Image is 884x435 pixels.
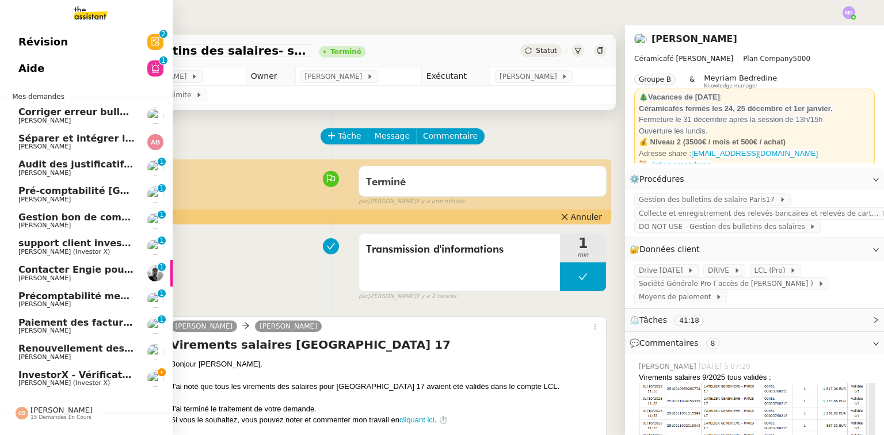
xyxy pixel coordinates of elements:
[18,343,304,354] span: Renouvellement des adhésions FTI - 1 septembre 2025
[699,361,753,372] span: [DATE] à 07:20
[720,93,722,101] span: :
[338,129,361,143] span: Tâche
[158,158,166,166] nz-badge-sup: 1
[159,236,164,247] p: 1
[147,186,163,203] img: users%2FSOpzwpywf0ff3GVMrjy6wZgYrbV2%2Favatar%2F1615313811401.jpeg
[18,185,261,196] span: Pré-comptabilité [GEOGRAPHIC_DATA] - [DATE]
[639,208,882,219] span: Collecte et enregistrement des relevés bancaires et relevés de cartes bancaires
[639,278,818,289] span: Société Générale Pro ( accès de [PERSON_NAME] )
[147,265,163,281] img: ee3399b4-027e-46f8-8bb8-fca30cb6f74c
[147,292,163,308] img: users%2FSOpzwpywf0ff3GVMrjy6wZgYrbV2%2Favatar%2F1615313811401.jpeg
[639,361,699,372] span: [PERSON_NAME]
[416,292,457,302] span: il y a 2 heures
[158,263,166,271] nz-badge-sup: 1
[147,108,163,124] img: users%2F9mvJqJUvllffspLsQzytnd0Nt4c2%2Favatar%2F82da88e3-d90d-4e39-b37d-dcb7941179ae
[706,338,720,349] nz-tag: 8
[158,289,166,297] nz-badge-sup: 1
[793,55,811,63] span: 5000
[421,67,490,86] td: Exécutant
[18,369,183,380] span: InvestorX - Vérification des KYC
[18,143,71,150] span: [PERSON_NAME]
[158,236,166,245] nz-badge-sup: 1
[630,243,704,256] span: 🔐
[639,160,711,169] a: 📜. listing procédures
[159,56,167,64] nz-badge-sup: 1
[556,211,607,223] button: Annuler
[171,381,601,392] div: J'ai noté que tous les virements des salaires pour [GEOGRAPHIC_DATA] 17 avaient été validés dans ...
[159,30,167,38] nz-badge-sup: 2
[18,106,179,117] span: Corriger erreur bulletin Navigo
[5,91,71,102] span: Mes demandes
[147,134,163,150] img: svg
[560,250,606,260] span: min
[639,138,786,146] strong: 💰 Niveau 2 (3500€ / mois et 500€ / achat)
[639,245,700,254] span: Données client
[171,403,601,415] div: J'ai terminé le traitement de votre demande.
[158,211,166,219] nz-badge-sup: 1
[536,47,557,55] span: Statut
[560,236,606,250] span: 1
[359,292,368,302] span: par
[321,128,368,144] button: Tâche
[639,148,870,159] div: Adresse share :
[159,289,164,300] p: 1
[18,133,260,144] span: Séparer et intégrer les avoirs à ENERGYTRACK
[375,129,410,143] span: Message
[255,321,322,331] a: [PERSON_NAME]
[708,265,734,276] span: DRIVE
[18,300,71,308] span: [PERSON_NAME]
[18,222,71,229] span: [PERSON_NAME]
[147,344,163,360] img: users%2FDBF5gIzOT6MfpzgDQC7eMkIK8iA3%2Favatar%2Fd943ca6c-06ba-4e73-906b-d60e05e423d3
[704,74,777,82] span: Meyriam Bedredine
[639,115,822,124] span: Fermeture le 31 décembre après la session de 13h/15h
[571,211,602,223] span: Annuler
[147,213,163,229] img: users%2F9mvJqJUvllffspLsQzytnd0Nt4c2%2Favatar%2F82da88e3-d90d-4e39-b37d-dcb7941179ae
[625,332,884,354] div: 💬Commentaires 8
[16,407,28,419] img: svg
[305,71,367,82] span: [PERSON_NAME]
[18,238,144,249] span: support client investorX
[18,60,44,77] span: Aide
[689,74,695,89] span: &
[18,248,110,255] span: [PERSON_NAME] (Investor X)
[843,6,855,19] img: svg
[630,173,689,186] span: ⚙️
[630,315,714,325] span: ⏲️
[634,55,733,63] span: Céramicafé [PERSON_NAME]
[743,55,792,63] span: Plan Company
[159,315,164,326] p: 1
[366,177,406,188] span: Terminé
[359,292,456,302] small: [PERSON_NAME]
[147,160,163,176] img: users%2FTmb06GTIDgNLSNhTjmZ0ajWxRk83%2Favatar%2F40f2539e-5604-4681-9cfa-c67755ebd5f1
[416,128,485,144] button: Commentaire
[639,221,809,232] span: DO NOT USE - Gestion des bulletins des salaires
[639,104,833,113] strong: Céramicafés fermés les 24, 25 décembre et 1er janvier.
[18,274,71,282] span: [PERSON_NAME]
[171,337,601,353] h4: Virements salaires [GEOGRAPHIC_DATA] 17
[639,174,684,184] span: Procédures
[161,56,166,67] p: 1
[755,265,790,276] span: LCL (Pro)
[158,184,166,192] nz-badge-sup: 1
[60,45,310,56] span: Gestion des bulletins des salaires- septembre 2025
[171,321,238,331] a: [PERSON_NAME]
[675,315,704,326] nz-tag: 41:18
[147,371,163,387] img: users%2FUWPTPKITw0gpiMilXqRXG5g9gXH3%2Favatar%2F405ab820-17f5-49fd-8f81-080694535f4d
[171,358,601,370] div: Bonjour [PERSON_NAME]﻿,
[634,33,647,45] img: users%2F9mvJqJUvllffspLsQzytnd0Nt4c2%2Favatar%2F82da88e3-d90d-4e39-b37d-dcb7941179ae
[18,212,268,223] span: Gestion bon de commande - 30 septembre 2025
[18,379,110,387] span: [PERSON_NAME] (Investor X)
[330,48,361,55] div: Terminé
[147,239,163,255] img: users%2FUWPTPKITw0gpiMilXqRXG5g9gXH3%2Favatar%2F405ab820-17f5-49fd-8f81-080694535f4d
[159,263,164,273] p: 1
[159,158,164,168] p: 1
[704,74,777,89] app-user-label: Knowledge manager
[18,291,203,302] span: Précomptabilité mensuelle - [DATE]
[416,197,464,207] span: il y a une minute
[159,211,164,221] p: 1
[368,128,417,144] button: Message
[423,129,478,143] span: Commentaire
[399,415,435,424] a: cliquant ici
[639,127,707,135] span: Ouverture les lundis.
[147,318,163,334] img: users%2FTmb06GTIDgNLSNhTjmZ0ajWxRk83%2Favatar%2F40f2539e-5604-4681-9cfa-c67755ebd5f1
